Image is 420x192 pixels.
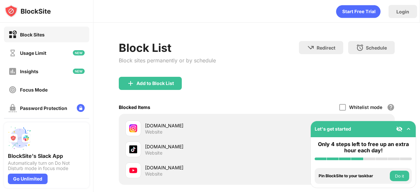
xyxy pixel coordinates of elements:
[9,49,17,57] img: time-usage-off.svg
[145,122,257,129] div: [DOMAIN_NAME]
[73,50,85,55] img: new-icon.svg
[119,104,150,110] div: Blocked Items
[145,150,162,156] div: Website
[119,57,216,64] div: Block sites permanently or by schedule
[9,104,17,112] img: password-protection-off.svg
[20,32,45,37] div: Block Sites
[396,126,403,132] img: eye-not-visible.svg
[20,69,38,74] div: Insights
[9,67,17,75] img: insights-off.svg
[9,31,17,39] img: block-on.svg
[129,145,137,153] img: favicons
[20,50,46,56] div: Usage Limit
[77,104,85,112] img: lock-menu.svg
[20,87,48,93] div: Focus Mode
[145,164,257,171] div: [DOMAIN_NAME]
[145,143,257,150] div: [DOMAIN_NAME]
[315,141,412,154] div: Only 4 steps left to free up an extra hour each day!
[8,174,48,184] div: Go Unlimited
[20,105,67,111] div: Password Protection
[319,174,388,178] div: Pin BlockSite to your taskbar
[136,81,174,86] div: Add to Block List
[336,5,381,18] div: animation
[8,126,31,150] img: push-slack.svg
[129,124,137,132] img: favicons
[145,129,162,135] div: Website
[119,41,216,54] div: Block List
[9,86,17,94] img: focus-off.svg
[129,166,137,174] img: favicons
[145,171,162,177] div: Website
[73,69,85,74] img: new-icon.svg
[8,160,85,171] div: Automatically turn on Do Not Disturb mode in focus mode
[390,171,409,181] button: Do it
[315,126,351,132] div: Let's get started
[8,153,85,159] div: BlockSite's Slack App
[405,126,412,132] img: omni-setup-toggle.svg
[5,5,51,18] img: logo-blocksite.svg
